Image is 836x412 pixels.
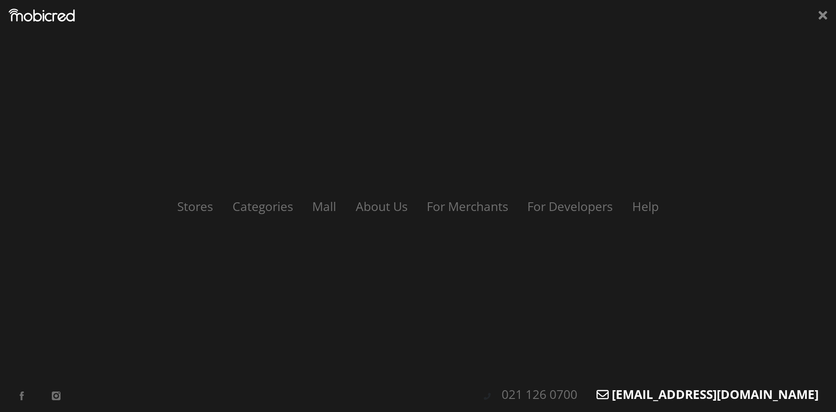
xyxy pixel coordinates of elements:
[224,198,302,215] a: Categories
[303,198,345,215] a: Mall
[519,198,621,215] a: For Developers
[169,198,222,215] a: Stores
[588,386,827,402] a: [EMAIL_ADDRESS][DOMAIN_NAME]
[418,198,517,215] a: For Merchants
[624,198,667,215] a: Help
[493,386,586,402] a: 021 126 0700
[9,9,75,22] img: Mobicred
[347,198,416,215] a: About Us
